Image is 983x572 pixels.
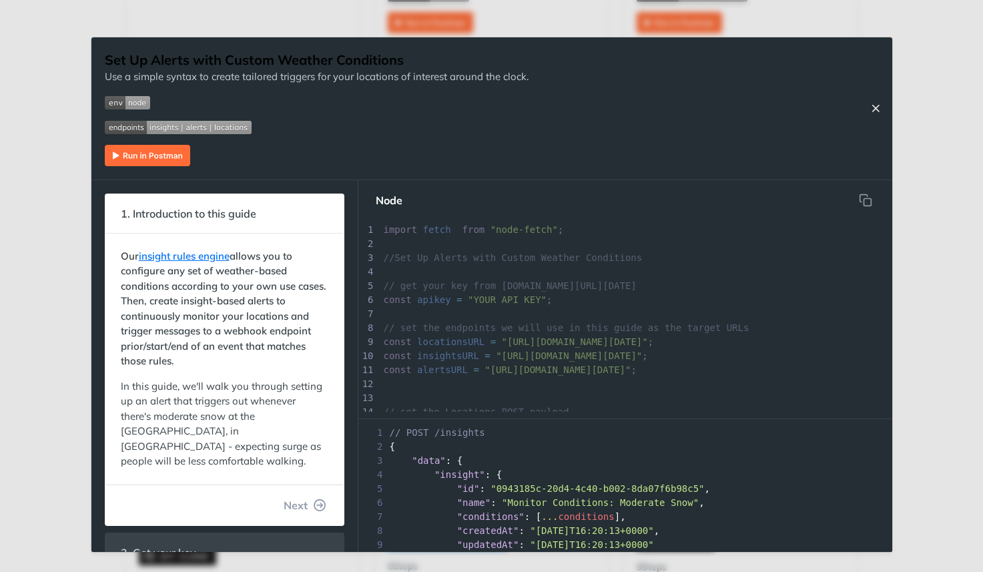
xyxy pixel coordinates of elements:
span: = [490,336,496,347]
div: 6 [358,293,376,307]
h1: Set Up Alerts with Custom Weather Conditions [105,51,529,69]
span: ; [384,336,654,347]
a: Expand image [105,148,190,160]
strong: Our allows you to configure any set of weather-based conditions according to your own use cases. ... [121,250,326,368]
span: 9 [358,538,387,552]
span: const [384,350,412,361]
span: from [462,224,485,235]
span: "YOUR API KEY" [468,294,547,305]
div: 8 [358,321,376,335]
div: 10 [358,349,376,363]
span: Expand image [105,95,529,110]
div: : , [358,524,892,538]
div: : , [358,482,892,496]
div: : , [358,496,892,510]
span: 5 [358,482,387,496]
span: "name" [457,497,491,508]
span: 2 [358,440,387,454]
div: 3 [358,251,376,265]
div: : { [358,454,892,468]
div: 14 [358,405,376,419]
span: 4 [358,468,387,482]
span: 8 [358,524,387,538]
div: : [358,538,892,552]
div: : { [358,468,892,482]
span: insightsURL [417,350,479,361]
a: insight rules engine [139,250,230,262]
div: 4 [358,265,376,279]
img: env [105,96,150,109]
button: Next [273,492,337,519]
span: 2. Get your key [112,540,206,566]
p: In this guide, we'll walk you through setting up an alert that triggers out whenever there's mode... [121,379,328,469]
div: 1 [358,223,376,237]
span: const [384,364,412,375]
div: 7 [358,307,376,321]
div: { [358,440,892,454]
span: "id" [457,483,480,494]
button: Copy [852,187,879,214]
span: // POST /insights [390,427,485,438]
span: "insight" [434,469,485,480]
span: ; [384,350,648,361]
span: alertsURL [417,364,468,375]
span: 1. Introduction to this guide [112,201,266,227]
span: "[URL][DOMAIN_NAME][DATE]" [496,350,642,361]
span: import [384,224,418,235]
span: const [384,336,412,347]
span: "[DATE]T16:20:13+0000" [530,539,653,550]
div: 11 [358,363,376,377]
span: Expand image [105,119,529,135]
span: 7 [358,510,387,524]
span: "updatedAt" [457,539,519,550]
span: locationsURL [417,336,484,347]
div: : [ ], [358,510,892,524]
span: ... [541,511,558,522]
span: apikey [417,294,451,305]
img: Run in Postman [105,145,190,166]
div: 9 [358,335,376,349]
button: Node [365,187,413,214]
span: = [484,350,490,361]
span: // set the Locations POST payload [384,406,569,417]
span: "0943185c-20d4-4c40-b002-8da07f6b98c5" [490,483,704,494]
span: "[URL][DOMAIN_NAME][DATE]" [502,336,648,347]
span: "conditions" [457,511,525,522]
span: 1 [358,426,387,440]
span: "createdAt" [457,525,519,536]
div: 13 [358,391,376,405]
span: //Set Up Alerts with Custom Weather Conditions [384,252,643,263]
span: conditions [558,511,614,522]
span: ; [384,364,637,375]
span: "[URL][DOMAIN_NAME][DATE]" [484,364,631,375]
span: "Monitor Conditions: Moderate Snow" [502,497,699,508]
div: 5 [358,279,376,293]
span: ; [384,224,564,235]
div: 12 [358,377,376,391]
span: "[DATE]T16:20:13+0000" [530,525,653,536]
img: endpoint [105,121,252,134]
button: Close Recipe [866,101,886,115]
span: ; [384,294,553,305]
span: const [384,294,412,305]
span: 3 [358,454,387,468]
span: fetch [423,224,451,235]
span: = [473,364,478,375]
section: 1. Introduction to this guideOurinsight rules engineallows you to configure any set of weather-ba... [105,194,344,526]
div: 2 [358,237,376,251]
span: Next [284,497,308,513]
span: "node-fetch" [490,224,558,235]
svg: hidden [859,194,872,207]
span: // get your key from [DOMAIN_NAME][URL][DATE] [384,280,637,291]
span: 6 [358,496,387,510]
span: = [456,294,462,305]
span: // set the endpoints we will use in this guide as the target URLs [384,322,749,333]
p: Use a simple syntax to create tailored triggers for your locations of interest around the clock. [105,69,529,85]
span: "data" [412,455,446,466]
